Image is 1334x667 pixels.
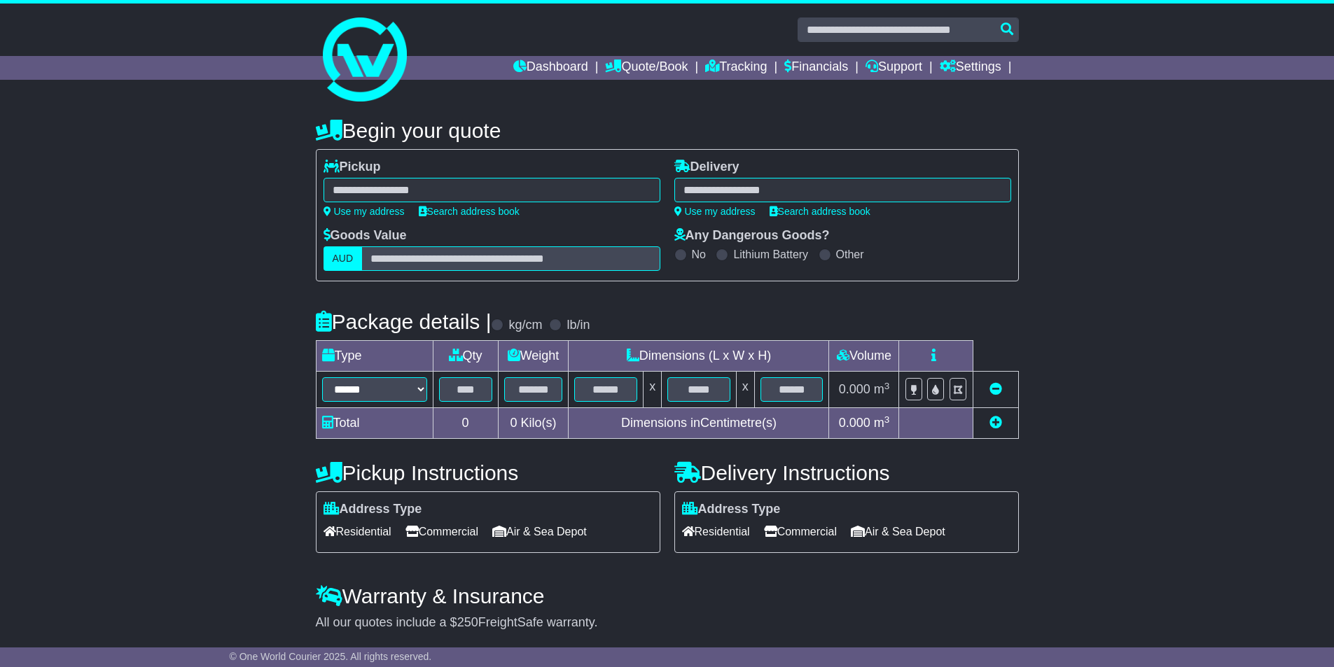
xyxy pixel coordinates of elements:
td: Dimensions (L x W x H) [569,341,829,372]
label: Address Type [682,502,781,517]
span: Residential [324,521,391,542]
a: Quote/Book [605,56,688,80]
td: Type [316,341,433,372]
label: Goods Value [324,228,407,244]
label: Address Type [324,502,422,517]
label: lb/in [567,318,590,333]
td: Total [316,408,433,439]
a: Support [866,56,922,80]
label: AUD [324,246,363,271]
span: Commercial [764,521,837,542]
td: Kilo(s) [498,408,569,439]
label: Any Dangerous Goods? [674,228,830,244]
a: Settings [940,56,1001,80]
span: 250 [457,615,478,629]
a: Financials [784,56,848,80]
sup: 3 [884,414,890,425]
label: kg/cm [508,318,542,333]
span: Air & Sea Depot [492,521,587,542]
span: 0.000 [839,382,870,396]
span: Air & Sea Depot [851,521,945,542]
a: Search address book [419,206,520,217]
a: Use my address [324,206,405,217]
h4: Warranty & Insurance [316,584,1019,608]
td: Weight [498,341,569,372]
span: m [874,382,890,396]
td: Dimensions in Centimetre(s) [569,408,829,439]
a: Tracking [705,56,767,80]
a: Dashboard [513,56,588,80]
span: © One World Courier 2025. All rights reserved. [230,651,432,662]
span: 0.000 [839,416,870,430]
td: 0 [433,408,498,439]
h4: Delivery Instructions [674,461,1019,484]
span: m [874,416,890,430]
label: Pickup [324,160,381,175]
span: Commercial [405,521,478,542]
td: x [644,372,662,408]
h4: Begin your quote [316,119,1019,142]
a: Search address book [770,206,870,217]
a: Remove this item [989,382,1002,396]
a: Add new item [989,416,1002,430]
sup: 3 [884,381,890,391]
a: Use my address [674,206,756,217]
label: Delivery [674,160,739,175]
h4: Package details | [316,310,492,333]
label: Lithium Battery [733,248,808,261]
label: Other [836,248,864,261]
label: No [692,248,706,261]
h4: Pickup Instructions [316,461,660,484]
span: Residential [682,521,750,542]
div: All our quotes include a $ FreightSafe warranty. [316,615,1019,631]
td: x [736,372,754,408]
td: Volume [829,341,899,372]
td: Qty [433,341,498,372]
span: 0 [510,416,517,430]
